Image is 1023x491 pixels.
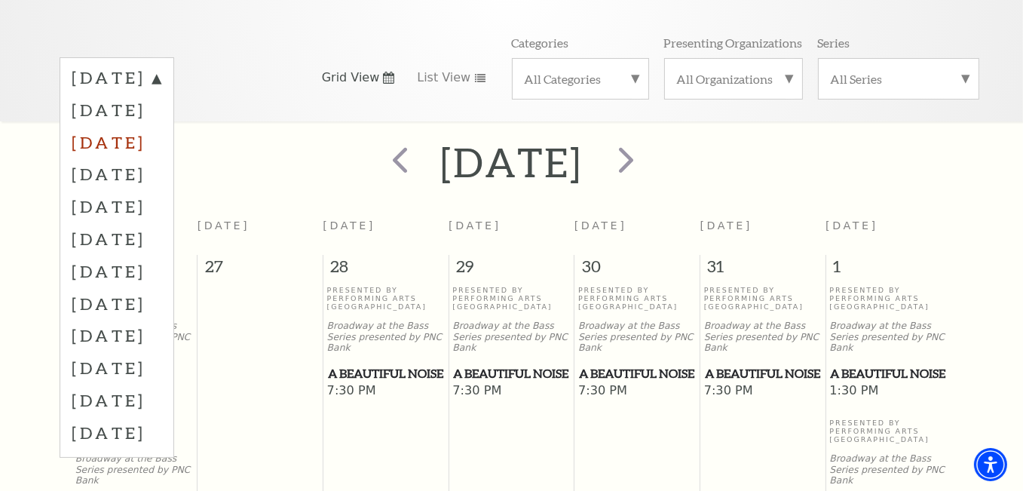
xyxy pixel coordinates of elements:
[677,71,790,87] label: All Organizations
[72,255,161,287] label: [DATE]
[452,364,570,383] a: A Beautiful Noise
[72,384,161,416] label: [DATE]
[75,453,194,486] p: Broadway at the Bass Series presented by PNC Bank
[578,286,696,311] p: Presented By Performing Arts [GEOGRAPHIC_DATA]
[830,364,947,383] span: A Beautiful Noise
[700,219,753,232] span: [DATE]
[829,453,948,486] p: Broadway at the Bass Series presented by PNC Bank
[198,255,323,285] span: 27
[327,364,445,383] a: A Beautiful Noise
[826,255,951,285] span: 1
[327,321,445,354] p: Broadway at the Bass Series presented by PNC Bank
[327,383,445,400] span: 7:30 PM
[525,71,636,87] label: All Categories
[974,448,1007,481] div: Accessibility Menu
[831,71,966,87] label: All Series
[440,138,583,186] h2: [DATE]
[704,286,822,311] p: Presented By Performing Arts [GEOGRAPHIC_DATA]
[327,286,445,311] p: Presented By Performing Arts [GEOGRAPHIC_DATA]
[829,286,948,311] p: Presented By Performing Arts [GEOGRAPHIC_DATA]
[825,219,878,232] span: [DATE]
[578,383,696,400] span: 7:30 PM
[512,35,569,51] p: Categories
[664,35,803,51] p: Presenting Organizations
[328,364,444,383] span: A Beautiful Noise
[452,383,570,400] span: 7:30 PM
[453,364,569,383] span: A Beautiful Noise
[829,383,948,400] span: 1:30 PM
[829,364,948,383] a: A Beautiful Noise
[449,255,574,285] span: 29
[371,136,426,189] button: prev
[72,416,161,449] label: [DATE]
[72,351,161,384] label: [DATE]
[579,364,695,383] span: A Beautiful Noise
[72,319,161,351] label: [DATE]
[597,136,652,189] button: next
[417,69,470,86] span: List View
[704,383,822,400] span: 7:30 PM
[704,321,822,354] p: Broadway at the Bass Series presented by PNC Bank
[452,321,570,354] p: Broadway at the Bass Series presented by PNC Bank
[72,222,161,255] label: [DATE]
[198,219,250,232] span: [DATE]
[578,364,696,383] a: A Beautiful Noise
[72,287,161,320] label: [DATE]
[72,126,161,158] label: [DATE]
[323,255,449,285] span: 28
[452,286,570,311] p: Presented By Performing Arts [GEOGRAPHIC_DATA]
[72,66,161,94] label: [DATE]
[574,219,627,232] span: [DATE]
[72,190,161,222] label: [DATE]
[574,255,700,285] span: 30
[449,219,501,232] span: [DATE]
[829,419,948,444] p: Presented By Performing Arts [GEOGRAPHIC_DATA]
[72,94,161,126] label: [DATE]
[72,158,161,190] label: [DATE]
[578,321,696,354] p: Broadway at the Bass Series presented by PNC Bank
[704,364,822,383] a: A Beautiful Noise
[818,35,850,51] p: Series
[705,364,821,383] span: A Beautiful Noise
[323,219,375,232] span: [DATE]
[322,69,380,86] span: Grid View
[829,321,948,354] p: Broadway at the Bass Series presented by PNC Bank
[700,255,825,285] span: 31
